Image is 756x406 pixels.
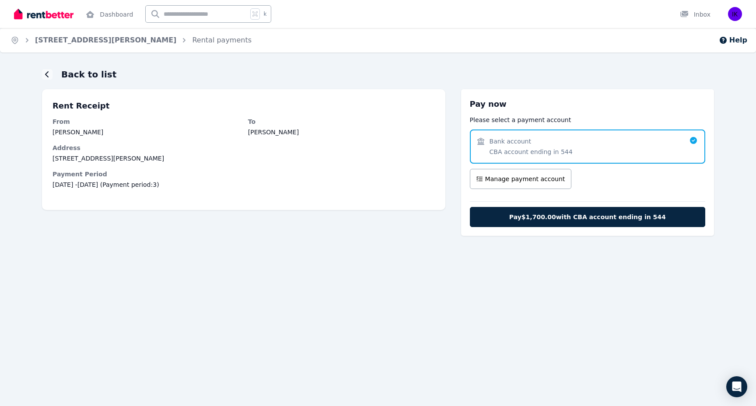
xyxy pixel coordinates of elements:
div: Inbox [680,10,710,19]
img: RentBetter [14,7,73,21]
h1: Back to list [61,68,116,80]
a: [STREET_ADDRESS][PERSON_NAME] [35,36,176,44]
span: CBA account ending in 544 [490,147,573,156]
dt: From [52,117,239,126]
button: Manage payment account [470,169,572,189]
p: Please select a payment account [470,115,705,124]
dd: [PERSON_NAME] [248,128,435,136]
p: Rent Receipt [52,100,435,112]
span: k [263,10,266,17]
span: Pay $1,700.00 with CBA account ending in 544 [509,213,666,221]
button: Help [719,35,747,45]
span: Manage payment account [485,175,565,183]
span: [DATE] - [DATE] (Payment period: 3 ) [52,180,435,189]
img: Ivan Kochin [728,7,742,21]
dd: [STREET_ADDRESS][PERSON_NAME] [52,154,435,163]
h3: Pay now [470,98,705,110]
button: Pay$1,700.00with CBA account ending in 544 [470,207,705,227]
span: Bank account [490,137,531,146]
div: Open Intercom Messenger [726,376,747,397]
dt: Address [52,143,435,152]
a: Rental payments [192,36,252,44]
dt: Payment Period [52,170,435,178]
dd: [PERSON_NAME] [52,128,239,136]
dt: To [248,117,435,126]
